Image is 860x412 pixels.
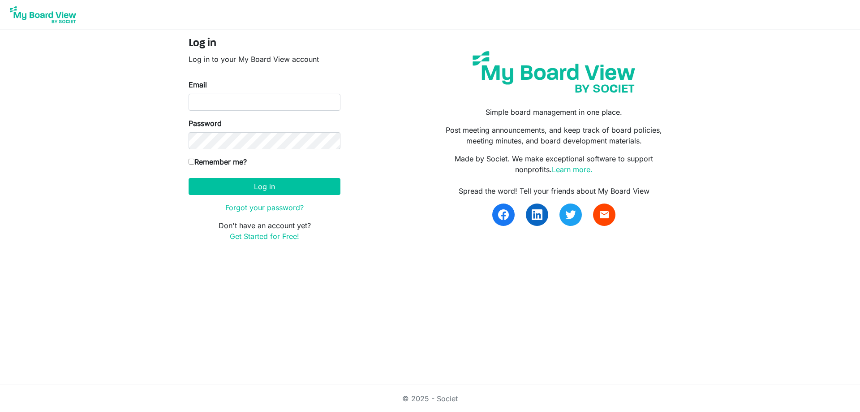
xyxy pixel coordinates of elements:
[466,44,642,100] img: my-board-view-societ.svg
[189,156,247,167] label: Remember me?
[532,209,542,220] img: linkedin.svg
[189,118,222,129] label: Password
[402,394,458,403] a: © 2025 - Societ
[437,186,671,196] div: Spread the word! Tell your friends about My Board View
[189,178,340,195] button: Log in
[599,209,610,220] span: email
[437,107,671,117] p: Simple board management in one place.
[189,159,194,165] input: Remember me?
[7,4,79,26] img: My Board View Logo
[437,153,671,175] p: Made by Societ. We make exceptional software to support nonprofits.
[230,232,299,241] a: Get Started for Free!
[565,209,576,220] img: twitter.svg
[225,203,304,212] a: Forgot your password?
[498,209,509,220] img: facebook.svg
[593,204,615,226] a: email
[189,54,340,65] p: Log in to your My Board View account
[189,37,340,50] h4: Log in
[189,79,207,90] label: Email
[437,125,671,146] p: Post meeting announcements, and keep track of board policies, meeting minutes, and board developm...
[552,165,593,174] a: Learn more.
[189,220,340,242] p: Don't have an account yet?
